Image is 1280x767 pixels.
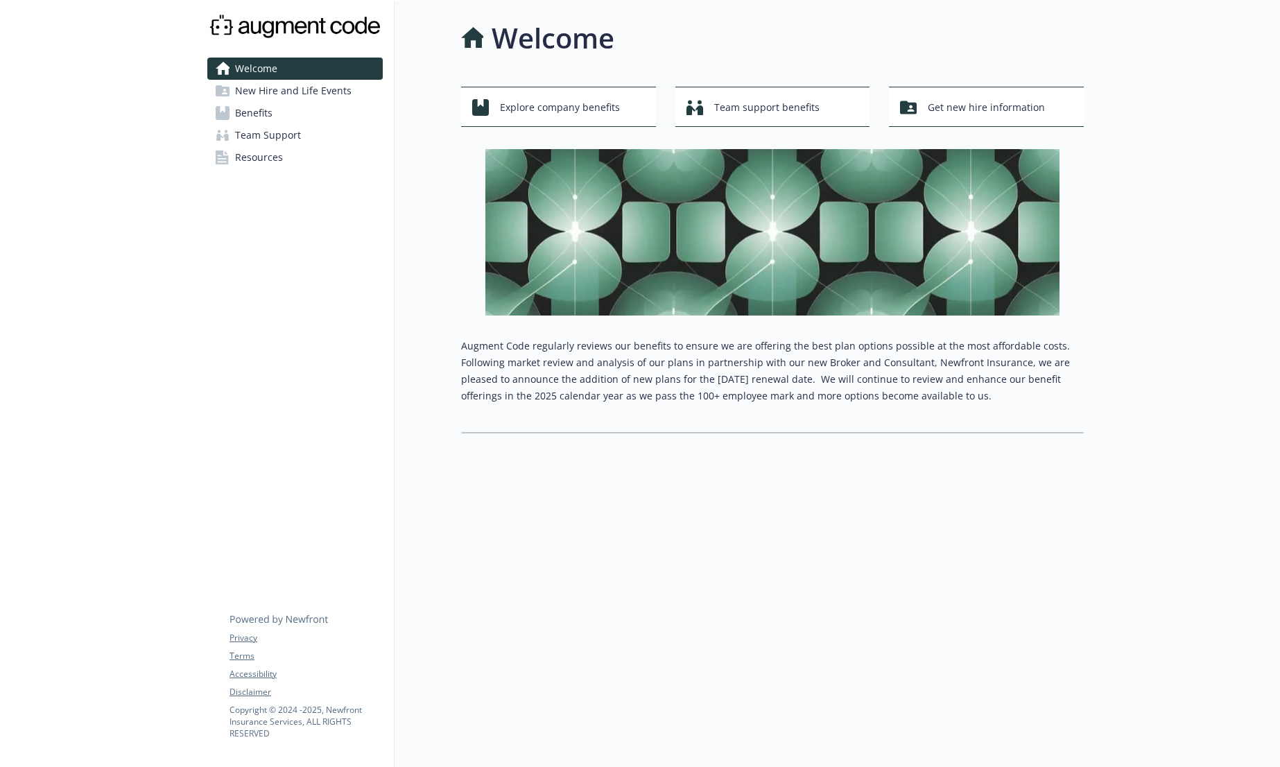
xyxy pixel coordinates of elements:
a: Disclaimer [230,686,382,698]
p: Augment Code regularly reviews our benefits to ensure we are offering the best plan options possi... [461,338,1084,404]
img: overview page banner [485,149,1060,316]
span: Get new hire information [928,94,1045,121]
span: Benefits [235,102,273,124]
p: Copyright © 2024 - 2025 , Newfront Insurance Services, ALL RIGHTS RESERVED [230,704,382,739]
a: Benefits [207,102,383,124]
a: New Hire and Life Events [207,80,383,102]
a: Welcome [207,58,383,80]
span: Team support benefits [714,94,820,121]
a: Terms [230,650,382,662]
button: Explore company benefits [461,87,656,127]
h1: Welcome [492,17,614,59]
span: Explore company benefits [500,94,620,121]
button: Team support benefits [675,87,870,127]
span: Resources [235,146,283,169]
span: Welcome [235,58,277,80]
span: New Hire and Life Events [235,80,352,102]
a: Resources [207,146,383,169]
a: Team Support [207,124,383,146]
a: Privacy [230,632,382,644]
button: Get new hire information [889,87,1084,127]
a: Accessibility [230,668,382,680]
span: Team Support [235,124,301,146]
